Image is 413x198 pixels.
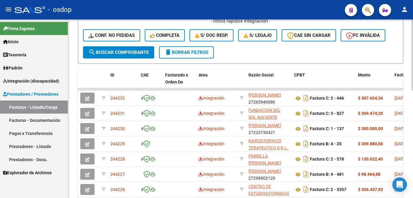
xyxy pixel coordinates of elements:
span: S/ Doc Resp. [195,33,228,38]
span: 244230 [110,126,125,131]
strong: $ 307.654,34 [358,96,383,101]
span: Integración [199,141,224,146]
div: 27298902120 [248,168,289,181]
strong: Factura B: 4 - 481 [310,172,344,177]
i: Descargar documento [302,169,310,179]
strong: Factura C: 3 - 827 [310,111,344,116]
button: Buscar Comprobante [83,46,154,58]
span: 244227 [110,172,125,177]
strong: Factura B: 4 - 35 [310,142,342,147]
span: ID [110,72,114,77]
span: Integración [199,187,224,192]
span: PARRILLA [PERSON_NAME] [248,154,281,165]
span: Integración [199,111,224,116]
datatable-header-cell: Facturado x Orden De [163,69,196,95]
span: Tesorería [3,51,26,58]
strong: $ 356.437,92 [358,187,383,192]
span: CPBT [294,72,305,77]
span: Area [199,72,208,77]
datatable-header-cell: Monto [356,69,392,95]
span: [PERSON_NAME] [248,169,281,174]
span: [DATE] [394,96,407,101]
i: Descargar documento [302,108,310,118]
datatable-header-cell: Razón Social [246,69,292,95]
span: 244231 [110,111,125,116]
span: 244232 [110,96,125,101]
span: Buscar Comprobante [88,50,149,55]
span: Explorador de Archivos [3,169,52,176]
div: 27142157670 [248,153,289,165]
span: Integración [199,157,224,161]
span: Monto [358,72,370,77]
span: KAIROS ESPACIO TERAPEUTICO S.R.L. [248,138,288,150]
mat-icon: search [88,48,96,56]
button: Conf. no pedidas [83,29,140,41]
div: 27223730421 [248,122,289,135]
div: 30712193480 [248,137,289,150]
span: [DATE] [394,157,407,161]
span: Padrón [3,65,23,71]
h4: - filtros rápidos Integración - [83,18,398,24]
span: Razón Social [248,72,274,77]
div: 27265940086 [248,92,289,104]
span: [PERSON_NAME] [248,93,281,97]
span: Integración [199,126,224,131]
span: - osdop [48,3,71,16]
strong: $ 309.880,08 [358,141,383,146]
strong: $ 130.022,40 [358,157,383,161]
datatable-header-cell: CAE [138,69,163,95]
div: 30600108561 [248,183,289,196]
span: Prestadores / Proveedores [3,91,58,97]
button: FC Inválida [341,29,385,41]
span: [DATE] [394,111,407,116]
button: Borrar Filtros [159,46,214,58]
span: Completa [150,33,179,38]
span: CAE [141,72,149,77]
span: Integración [199,172,224,177]
strong: $ 98.964,88 [358,172,380,177]
span: Borrar Filtros [165,50,208,55]
span: FC Inválida [346,33,380,38]
strong: Factura C: 2 - 446 [310,96,344,101]
div: Open Intercom Messenger [392,177,407,192]
i: Descargar documento [302,93,310,103]
span: Integración (discapacidad) [3,78,59,84]
datatable-header-cell: CPBT [292,69,356,95]
span: Conf. no pedidas [88,33,135,38]
strong: $ 369.474,28 [358,111,383,116]
mat-icon: menu [5,6,12,13]
span: S/ legajo [244,33,272,38]
span: FUNDACION DEL SOL NACIENTE [248,108,281,120]
span: [PERSON_NAME] [248,123,281,128]
span: Inicio [3,38,19,45]
span: [DATE] [394,141,407,146]
i: Descargar documento [302,185,310,194]
mat-icon: delete [165,48,172,56]
span: CAE SIN CARGAR [287,33,331,38]
button: S/ Doc Resp. [189,29,234,41]
strong: Factura C: 2 - 578 [310,157,344,162]
strong: Factura C: 1 - 137 [310,126,344,131]
span: 244226 [110,187,125,192]
span: [DATE] [394,172,407,177]
span: Facturado x Orden De [165,72,188,84]
datatable-header-cell: ID [108,69,138,95]
mat-icon: person [401,6,408,13]
span: Firma Express [3,25,35,32]
strong: $ 300.000,00 [358,126,383,131]
span: Integración [199,96,224,101]
button: CAE SIN CARGAR [282,29,336,41]
i: Descargar documento [302,139,310,149]
i: Descargar documento [302,154,310,164]
strong: Factura C: 2 - 5357 [310,187,346,192]
span: 244229 [110,141,125,146]
span: [DATE] [394,126,407,131]
div: 30714064629 [248,107,289,120]
button: Completa [145,29,185,41]
button: S/ legajo [238,29,277,41]
i: Descargar documento [302,124,310,133]
span: 244228 [110,157,125,161]
datatable-header-cell: Area [196,69,237,95]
